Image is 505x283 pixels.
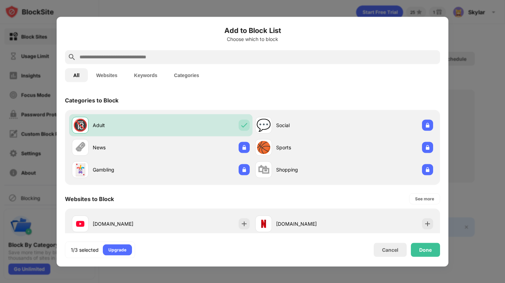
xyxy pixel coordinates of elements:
[73,163,88,177] div: 🃏
[419,247,432,252] div: Done
[382,247,398,253] div: Cancel
[88,68,126,82] button: Websites
[65,25,440,35] h6: Add to Block List
[93,144,161,151] div: News
[256,118,271,132] div: 💬
[73,118,88,132] div: 🔞
[166,68,207,82] button: Categories
[65,97,118,103] div: Categories to Block
[65,68,88,82] button: All
[258,163,270,177] div: 🛍
[93,166,161,173] div: Gambling
[76,219,84,228] img: favicons
[68,53,76,61] img: search.svg
[65,195,114,202] div: Websites to Block
[65,36,440,42] div: Choose which to block
[256,140,271,155] div: 🏀
[71,246,99,253] div: 1/3 selected
[276,122,344,129] div: Social
[126,68,166,82] button: Keywords
[108,246,126,253] div: Upgrade
[415,195,434,202] div: See more
[74,140,86,155] div: 🗞
[276,166,344,173] div: Shopping
[259,219,268,228] img: favicons
[93,122,161,129] div: Adult
[276,220,344,227] div: [DOMAIN_NAME]
[276,144,344,151] div: Sports
[93,220,161,227] div: [DOMAIN_NAME]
